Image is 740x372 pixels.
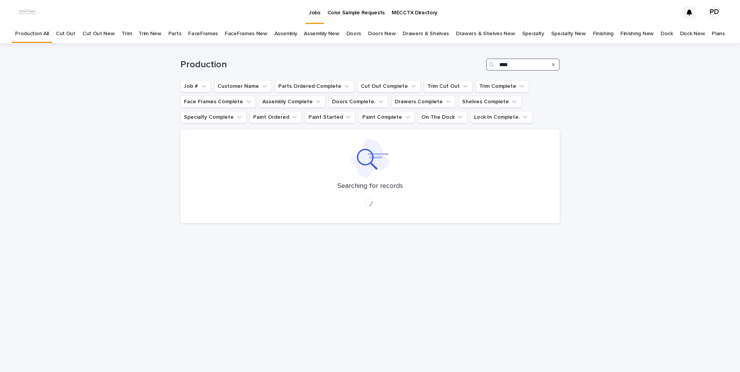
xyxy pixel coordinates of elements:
[15,25,49,43] a: Production All
[305,111,356,123] button: Paint Started
[486,58,560,71] input: Search
[712,25,725,43] a: Plans
[304,25,339,43] a: Assembly New
[168,25,181,43] a: Parts
[424,80,473,92] button: Trim Cut Out
[551,25,586,43] a: Specialty New
[708,6,721,19] div: PD
[357,80,421,92] button: Cut Out Complete
[180,80,211,92] button: Job #
[418,111,468,123] button: On The Dock
[122,25,132,43] a: Trim
[225,25,267,43] a: FaceFrames New
[180,96,256,108] button: Face Frames Complete
[274,25,297,43] a: Assembly
[180,59,483,70] h1: Production
[459,96,522,108] button: Shelves Complete
[661,25,673,43] a: Dock
[620,25,654,43] a: Finishing New
[329,96,388,108] button: Doors Complete.
[471,111,533,123] button: Lock In Complete.
[275,80,354,92] button: Parts Ordered Complete
[82,25,115,43] a: Cut Out New
[680,25,705,43] a: Dock New
[391,96,456,108] button: Drawers Complete
[214,80,272,92] button: Customer Name
[259,96,325,108] button: Assembly Complete
[250,111,302,123] button: Paint Ordered
[180,111,247,123] button: Specialty Complete
[403,25,449,43] a: Drawers & Shelves
[56,25,75,43] a: Cut Out
[188,25,218,43] a: FaceFrames
[346,25,361,43] a: Doors
[456,25,515,43] a: Drawers & Shelves New
[359,111,415,123] button: Paint Complete
[139,25,161,43] a: Trim New
[522,25,544,43] a: Specialty
[476,80,529,92] button: Trim Complete
[337,182,403,191] p: Searching for records
[593,25,613,43] a: Finishing
[368,25,396,43] a: Doors New
[15,5,39,20] img: dhEtdSsQReaQtgKTuLrt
